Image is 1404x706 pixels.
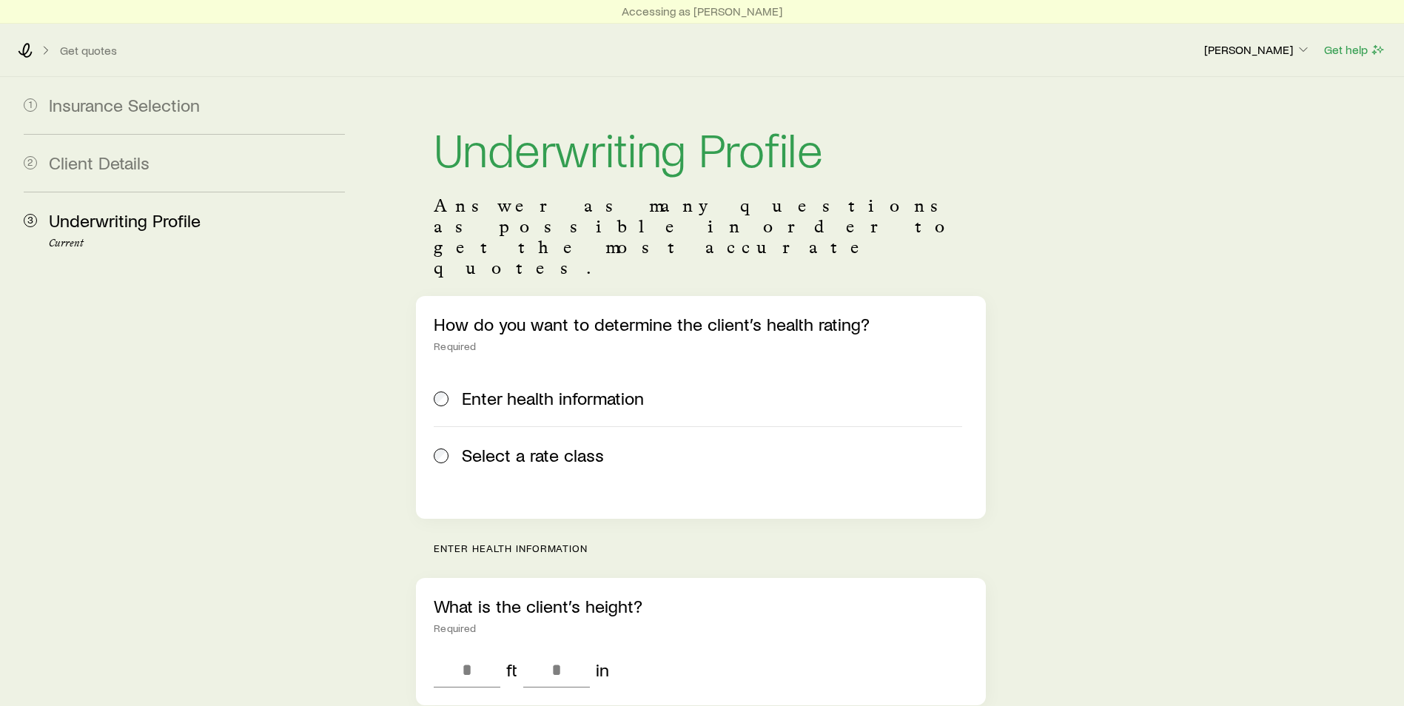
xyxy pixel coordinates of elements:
[434,391,449,406] input: Enter health information
[434,542,986,554] p: Enter health information
[462,388,644,409] span: Enter health information
[434,340,968,352] div: Required
[434,124,968,172] h1: Underwriting Profile
[49,152,150,173] span: Client Details
[434,596,968,616] p: What is the client’s height?
[434,448,449,463] input: Select a rate class
[24,98,37,112] span: 1
[49,238,345,249] p: Current
[24,214,37,227] span: 3
[434,622,968,634] div: Required
[49,94,200,115] span: Insurance Selection
[59,44,118,58] button: Get quotes
[506,659,517,680] div: ft
[462,445,604,465] span: Select a rate class
[24,156,37,169] span: 2
[1204,42,1311,57] p: [PERSON_NAME]
[434,195,968,278] p: Answer as many questions as possible in order to get the most accurate quotes.
[596,659,609,680] div: in
[622,4,782,19] p: Accessing as [PERSON_NAME]
[434,314,968,334] p: How do you want to determine the client’s health rating?
[49,209,201,231] span: Underwriting Profile
[1203,41,1311,59] button: [PERSON_NAME]
[1323,41,1386,58] button: Get help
